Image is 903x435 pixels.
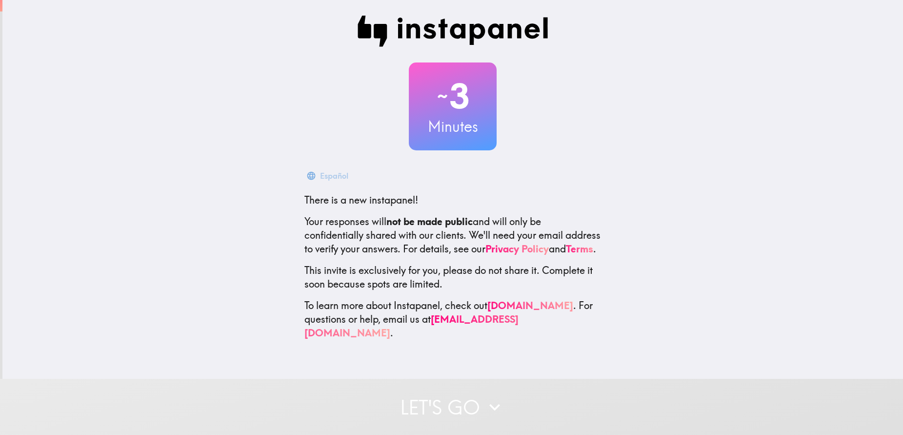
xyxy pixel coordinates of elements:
[386,215,473,228] b: not be made public
[485,243,549,255] a: Privacy Policy
[409,116,497,137] h3: Minutes
[304,299,601,340] p: To learn more about Instapanel, check out . For questions or help, email us at .
[320,169,348,183] div: Español
[487,299,573,311] a: [DOMAIN_NAME]
[566,243,593,255] a: Terms
[304,264,601,291] p: This invite is exclusively for you, please do not share it. Complete it soon because spots are li...
[409,76,497,116] h2: 3
[436,82,449,111] span: ~
[304,215,601,256] p: Your responses will and will only be confidentially shared with our clients. We'll need your emai...
[357,16,548,47] img: Instapanel
[304,313,519,339] a: [EMAIL_ADDRESS][DOMAIN_NAME]
[304,194,418,206] span: There is a new instapanel!
[304,166,352,186] button: Español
